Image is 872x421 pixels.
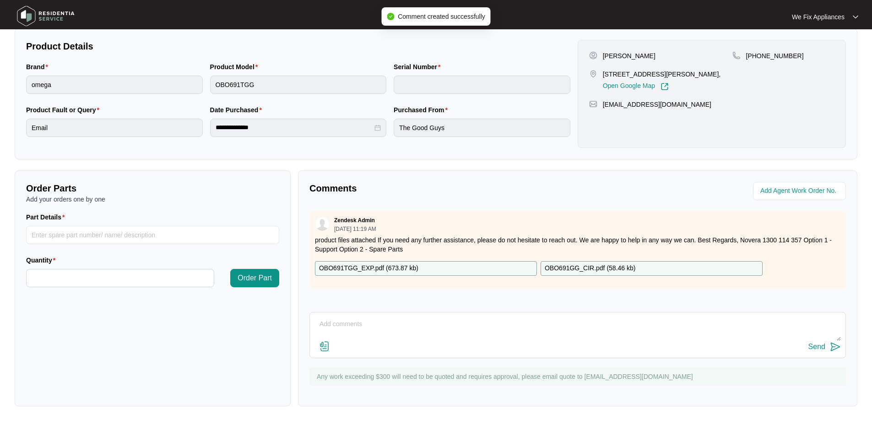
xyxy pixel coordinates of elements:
input: Purchased From [394,119,570,137]
label: Product Model [210,62,262,71]
span: check-circle [387,13,394,20]
button: Order Part [230,269,279,287]
button: Send [808,341,841,353]
input: Product Fault or Query [26,119,203,137]
img: send-icon.svg [830,341,841,352]
a: Open Google Map [603,82,669,91]
p: Any work exceeding $300 will need to be quoted and requires approval, please email quote to [EMAI... [317,372,841,381]
img: map-pin [589,70,597,78]
label: Date Purchased [210,105,265,115]
label: Purchased From [394,105,451,115]
span: Comment created successfully [398,13,485,20]
p: [DATE] 11:19 AM [334,226,376,232]
input: Brand [26,76,203,94]
img: file-attachment-doc.svg [319,341,330,352]
div: Send [808,343,825,351]
label: Serial Number [394,62,444,71]
label: Part Details [26,213,69,222]
input: Date Purchased [216,123,373,132]
p: We Fix Appliances [792,12,845,22]
img: residentia service logo [14,2,78,30]
input: Product Model [210,76,387,94]
img: user-pin [589,51,597,60]
p: product files attached If you need any further assistance, please do not hesitate to reach out. W... [315,235,840,254]
p: Order Parts [26,182,279,195]
input: Part Details [26,226,279,244]
span: Order Part [238,273,272,284]
p: [PHONE_NUMBER] [746,51,804,60]
p: Comments [309,182,571,195]
input: Add Agent Work Order No. [760,186,840,197]
img: dropdown arrow [853,15,858,19]
label: Product Fault or Query [26,105,103,115]
input: Quantity [27,269,214,287]
p: [PERSON_NAME] [603,51,655,60]
p: [STREET_ADDRESS][PERSON_NAME], [603,70,721,79]
label: Brand [26,62,52,71]
p: Add your orders one by one [26,195,279,204]
img: Link-External [661,82,669,91]
p: [EMAIL_ADDRESS][DOMAIN_NAME] [603,100,711,109]
p: OBO691TGG_EXP.pdf ( 673.87 kb ) [319,263,418,273]
p: OBO691GG_CIR.pdf ( 58.46 kb ) [545,263,635,273]
p: Zendesk Admin [334,217,375,224]
label: Quantity [26,256,59,265]
p: Product Details [26,40,570,53]
input: Serial Number [394,76,570,94]
img: user.svg [315,217,329,231]
img: map-pin [732,51,741,60]
img: map-pin [589,100,597,108]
